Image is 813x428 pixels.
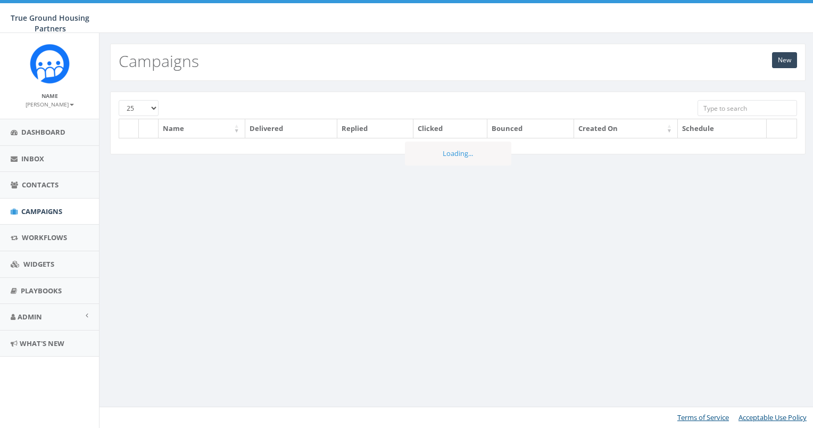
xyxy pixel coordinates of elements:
th: Replied [337,119,413,138]
span: True Ground Housing Partners [11,13,89,34]
span: Contacts [22,180,59,190]
span: Inbox [21,154,44,163]
th: Delivered [245,119,338,138]
span: Campaigns [21,207,62,216]
small: [PERSON_NAME] [26,101,74,108]
th: Clicked [413,119,487,138]
th: Schedule [678,119,767,138]
span: Dashboard [21,127,65,137]
small: Name [42,92,58,100]
span: Widgets [23,259,54,269]
span: Admin [18,312,42,322]
span: Playbooks [21,286,62,295]
div: Loading... [405,142,511,166]
a: New [772,52,797,68]
th: Created On [574,119,678,138]
img: Rally_Corp_Logo_1.png [30,44,70,84]
input: Type to search [698,100,798,116]
span: Workflows [22,233,67,242]
h2: Campaigns [119,52,199,70]
a: [PERSON_NAME] [26,99,74,109]
a: Terms of Service [677,413,729,422]
a: Acceptable Use Policy [739,413,807,422]
th: Bounced [487,119,574,138]
th: Name [159,119,245,138]
span: What's New [20,339,64,348]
